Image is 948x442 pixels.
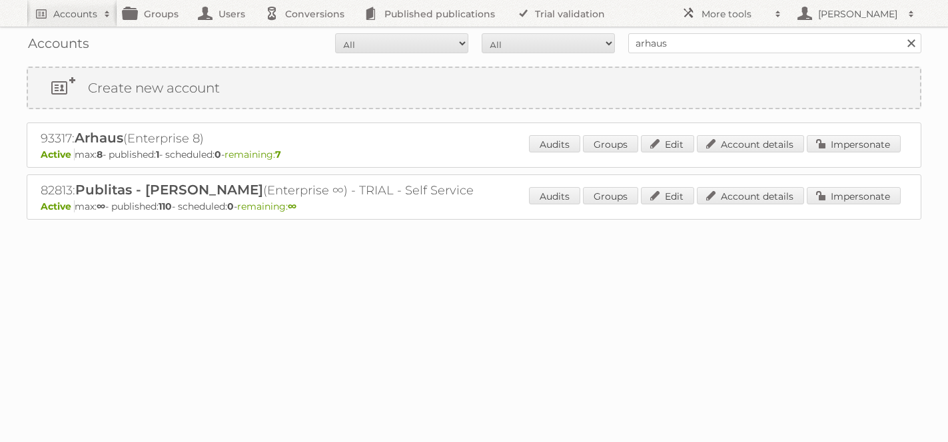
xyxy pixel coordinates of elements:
[41,200,75,212] span: Active
[288,200,296,212] strong: ∞
[583,187,638,204] a: Groups
[237,200,296,212] span: remaining:
[75,182,263,198] span: Publitas - [PERSON_NAME]
[583,135,638,152] a: Groups
[807,187,901,204] a: Impersonate
[156,148,159,160] strong: 1
[641,135,694,152] a: Edit
[697,187,804,204] a: Account details
[97,200,105,212] strong: ∞
[75,130,123,146] span: Arhaus
[41,148,75,160] span: Active
[227,200,234,212] strong: 0
[41,148,907,160] p: max: - published: - scheduled: -
[697,135,804,152] a: Account details
[815,7,901,21] h2: [PERSON_NAME]
[41,182,507,199] h2: 82813: (Enterprise ∞) - TRIAL - Self Service
[225,148,281,160] span: remaining:
[275,148,281,160] strong: 7
[702,7,768,21] h2: More tools
[41,130,507,147] h2: 93317: (Enterprise 8)
[28,68,920,108] a: Create new account
[529,187,580,204] a: Audits
[97,148,103,160] strong: 8
[41,200,907,212] p: max: - published: - scheduled: -
[215,148,221,160] strong: 0
[53,7,97,21] h2: Accounts
[641,187,694,204] a: Edit
[807,135,901,152] a: Impersonate
[159,200,172,212] strong: 110
[529,135,580,152] a: Audits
